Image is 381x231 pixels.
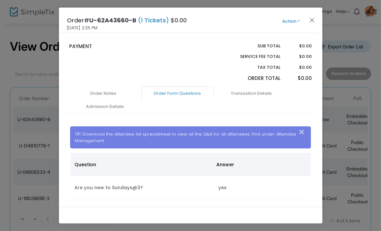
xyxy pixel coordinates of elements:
[225,75,281,82] p: Order Total
[67,25,98,31] span: [DATE] 2:25 PM
[69,43,187,50] p: PAYMENT
[137,16,171,24] span: (1 Tickets)
[214,176,310,199] td: yes
[67,16,187,25] h4: Order# $0.00
[287,64,312,71] p: $0.00
[214,199,310,223] td: my teacher
[271,18,311,25] button: Action
[225,43,281,49] p: Sub total
[215,87,288,100] a: Transaction Details
[287,53,312,60] p: $0.00
[212,153,307,176] th: Answer
[287,43,312,49] p: $0.00
[70,199,214,223] td: How did you learn about us?
[297,127,311,138] button: Close
[70,126,311,148] div: TIP: Download the attendee list spreadsheet to view all the Q&A for all attendees. Find under: At...
[287,75,312,82] p: $0.00
[90,16,137,24] span: U-62A43660-B
[70,153,311,223] div: Data table
[70,153,212,176] th: Question
[69,100,141,114] a: Admission Details
[308,16,316,24] button: Close
[70,176,214,199] td: Are you new to Sundays@3?
[225,64,281,71] p: Tax Total
[67,87,140,100] a: Order Notes
[225,53,281,60] p: Service Fee Total
[141,87,214,100] a: Order Form Questions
